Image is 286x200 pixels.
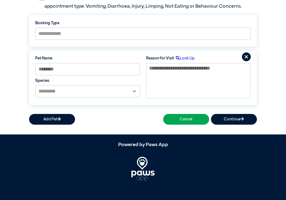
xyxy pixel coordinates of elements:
[146,55,174,61] label: Reason for Visit
[29,114,75,125] button: Add Pet
[174,55,195,61] label: Look Up
[163,114,209,125] button: Cancel
[35,55,140,61] label: Pet Name
[131,157,155,181] img: PawsApp
[35,78,140,84] label: Species
[29,142,257,148] h5: Powered by Paws App
[35,20,251,26] label: Booking Type
[211,114,257,125] button: Continue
